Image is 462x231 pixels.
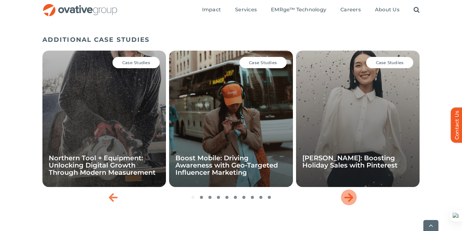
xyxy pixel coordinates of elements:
[169,51,293,187] div: 2 / 10
[49,154,156,176] a: Northern Tool + Equipment: Unlocking Digital Growth Through Modern Measurement
[242,196,245,199] span: Go to slide 7
[217,196,220,199] span: Go to slide 4
[42,3,118,9] a: OG_Full_horizontal_RGB
[296,51,420,187] div: 3 / 10
[225,196,228,199] span: Go to slide 5
[235,7,257,13] span: Services
[271,7,326,13] span: EMRge™ Technology
[375,7,399,14] a: About Us
[42,51,166,187] div: 1 / 10
[251,196,254,199] span: Go to slide 8
[191,196,195,199] span: Go to slide 1
[341,190,357,205] div: Next slide
[340,7,361,13] span: Careers
[271,7,326,14] a: EMRge™ Technology
[235,7,257,14] a: Services
[202,7,221,13] span: Impact
[175,154,278,176] a: Boost Mobile: Driving Awareness with Geo-Targeted Influencer Marketing
[200,196,203,199] span: Go to slide 2
[105,190,121,205] div: Previous slide
[375,7,399,13] span: About Us
[208,196,212,199] span: Go to slide 3
[340,7,361,14] a: Careers
[202,7,221,14] a: Impact
[268,196,271,199] span: Go to slide 10
[259,196,262,199] span: Go to slide 9
[234,196,237,199] span: Go to slide 6
[302,154,398,169] a: [PERSON_NAME]: Boosting Holiday Sales with Pinterest
[42,36,420,43] h5: ADDITIONAL CASE STUDIES
[414,7,420,14] a: Search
